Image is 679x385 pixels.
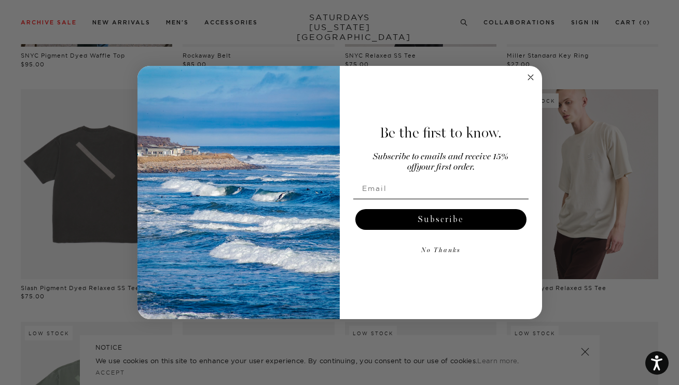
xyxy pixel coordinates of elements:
[137,66,340,319] img: 125c788d-000d-4f3e-b05a-1b92b2a23ec9.jpeg
[373,153,508,161] span: Subscribe to emails and receive 15%
[353,240,529,261] button: No Thanks
[380,124,502,142] span: Be the first to know.
[407,163,417,172] span: off
[353,178,529,199] input: Email
[524,71,537,84] button: Close dialog
[355,209,526,230] button: Subscribe
[417,163,475,172] span: your first order.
